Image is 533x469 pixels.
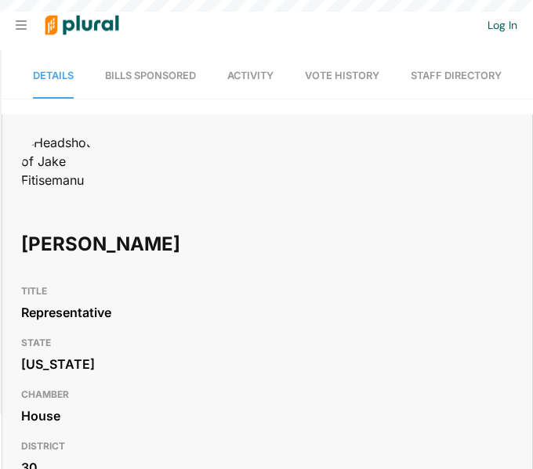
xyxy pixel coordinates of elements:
[21,437,513,456] h3: DISTRICT
[411,54,502,99] a: Staff Directory
[33,70,74,81] span: Details
[488,18,517,32] a: Log In
[227,70,274,81] span: Activity
[33,54,74,99] a: Details
[21,301,513,324] div: Representative
[21,385,513,404] h3: CHAMBER
[33,1,131,50] img: Logo for Plural
[305,54,379,99] a: Vote History
[105,54,196,99] a: Bills Sponsored
[227,54,274,99] a: Activity
[21,221,317,268] h1: [PERSON_NAME]
[21,282,513,301] h3: TITLE
[21,404,513,428] div: House
[21,352,513,376] div: [US_STATE]
[21,133,100,189] img: Headshot of Jake Fitisemanu
[305,70,379,81] span: Vote History
[105,70,196,81] span: Bills Sponsored
[21,334,513,352] h3: STATE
